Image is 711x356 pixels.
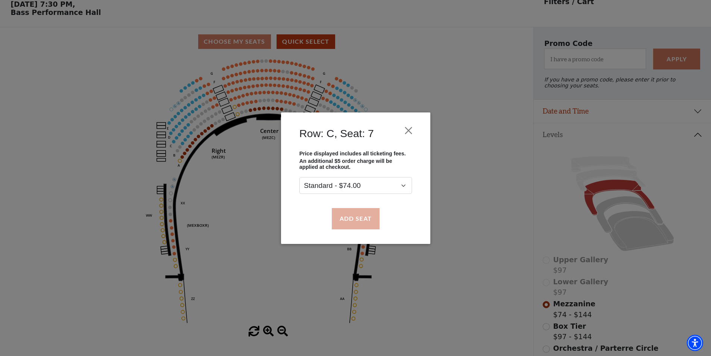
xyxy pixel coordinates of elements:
button: Close [401,123,415,137]
button: Add Seat [331,208,379,229]
p: An additional $5 order charge will be applied at checkout. [299,158,412,170]
div: Accessibility Menu [687,335,703,351]
h4: Row: C, Seat: 7 [299,127,374,140]
p: Price displayed includes all ticketing fees. [299,150,412,156]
